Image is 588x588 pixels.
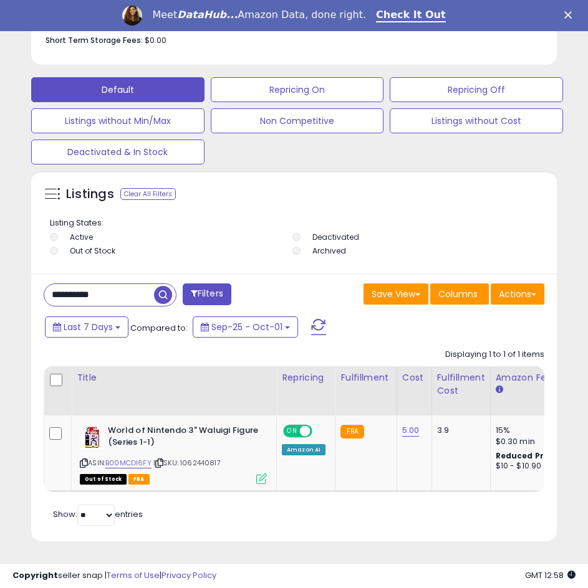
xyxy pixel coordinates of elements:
small: Amazon Fees. [496,384,503,396]
button: Save View [364,283,428,305]
button: Last 7 Days [45,316,128,338]
div: seller snap | | [12,570,216,582]
div: Meet Amazon Data, done right. [152,9,366,21]
div: Title [77,371,271,384]
a: Check It Out [376,9,446,22]
button: Repricing On [211,77,384,102]
button: Filters [183,283,231,305]
a: Privacy Policy [161,569,216,581]
div: Repricing [282,371,330,384]
div: Displaying 1 to 1 of 1 items [445,349,544,361]
span: 2025-10-9 12:58 GMT [525,569,576,581]
button: Columns [430,283,489,305]
b: World of Nintendo 3" Waluigi Figure (Series 1-1) [108,425,259,451]
label: Deactivated [312,232,359,242]
label: Out of Stock [70,245,115,256]
button: Actions [491,283,544,305]
button: Default [31,77,205,102]
span: Last 7 Days [64,321,113,333]
a: Terms of Use [107,569,160,581]
p: Listing States: [50,217,541,229]
div: Close [564,11,577,19]
span: Compared to: [130,322,188,334]
div: 3.9 [437,425,481,436]
div: Clear All Filters [120,188,176,200]
div: Amazon AI [282,444,325,455]
button: Sep-25 - Oct-01 [193,316,298,338]
span: OFF [311,426,330,437]
span: All listings that are currently out of stock and unavailable for purchase on Amazon [80,474,127,485]
strong: Copyright [12,569,58,581]
span: Sep-25 - Oct-01 [211,321,282,333]
span: $0.00 [145,34,166,46]
h5: Listings [66,186,114,203]
span: ON [284,426,300,437]
button: Non Competitive [211,108,384,133]
button: Listings without Min/Max [31,108,205,133]
b: Reduced Prof. Rng. [496,450,577,461]
span: FBA [128,474,150,485]
button: Repricing Off [390,77,563,102]
div: Fulfillment [340,371,391,384]
img: Profile image for Georgie [122,6,142,26]
b: Short Term Storage Fees: [46,35,143,45]
span: | SKU: 1062440817 [153,458,221,468]
div: Cost [402,371,427,384]
span: Columns [438,288,478,300]
span: Show: entries [53,508,143,520]
label: Active [70,232,93,242]
div: ASIN: [80,425,267,483]
small: FBA [340,425,364,439]
a: 5.00 [402,424,420,437]
div: Fulfillment Cost [437,371,485,397]
button: Listings without Cost [390,108,563,133]
button: Deactivated & In Stock [31,140,205,164]
label: Archived [312,245,346,256]
a: B00MCDI6FY [105,458,152,468]
i: DataHub... [177,9,238,21]
img: 51ONIA3SLyL._SL40_.jpg [80,425,105,450]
